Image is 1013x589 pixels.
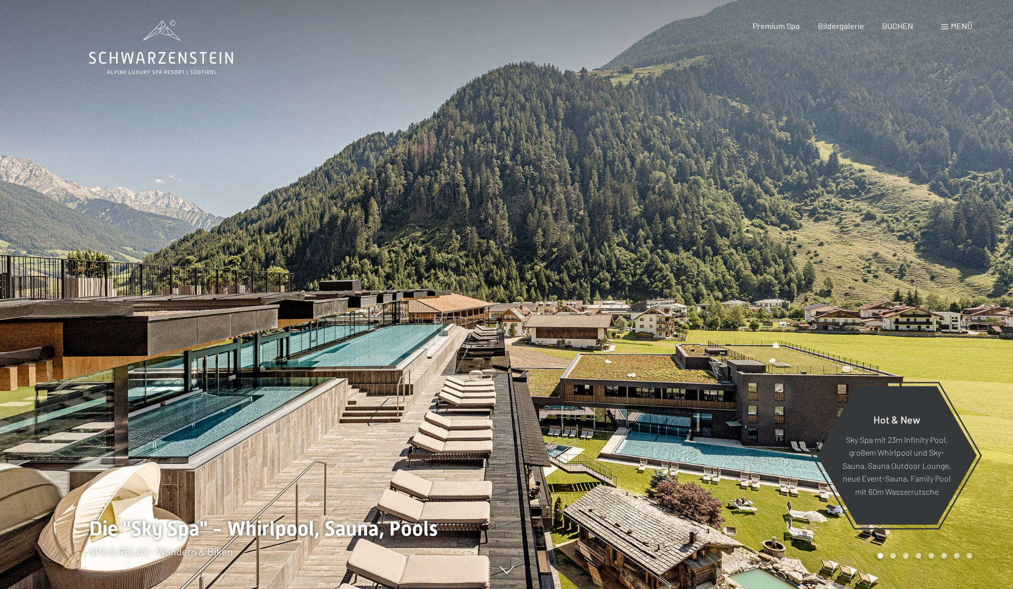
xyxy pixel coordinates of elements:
[890,553,896,558] div: Carousel Page 2
[878,553,883,558] div: Carousel Page 1 (Current Slide)
[903,553,909,558] div: Carousel Page 3
[941,553,947,558] div: Carousel Page 6
[916,553,921,558] div: Carousel Page 4
[841,433,952,498] p: Sky Spa mit 23m Infinity Pool, großem Whirlpool und Sky-Sauna, Sauna Outdoor Lounge, neue Event-S...
[928,553,934,558] div: Carousel Page 5
[954,553,960,558] div: Carousel Page 7
[882,21,913,31] a: BUCHEN
[873,413,920,425] span: Hot & New
[816,385,977,525] a: Hot & New Sky Spa mit 23m Infinity Pool, großem Whirlpool und Sky-Sauna, Sauna Outdoor Lounge, ne...
[967,553,972,558] div: Carousel Page 8
[818,21,864,31] a: Bildergalerie
[753,21,800,31] a: Premium Spa
[951,21,972,31] span: Menü
[874,553,972,558] div: Carousel Pagination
